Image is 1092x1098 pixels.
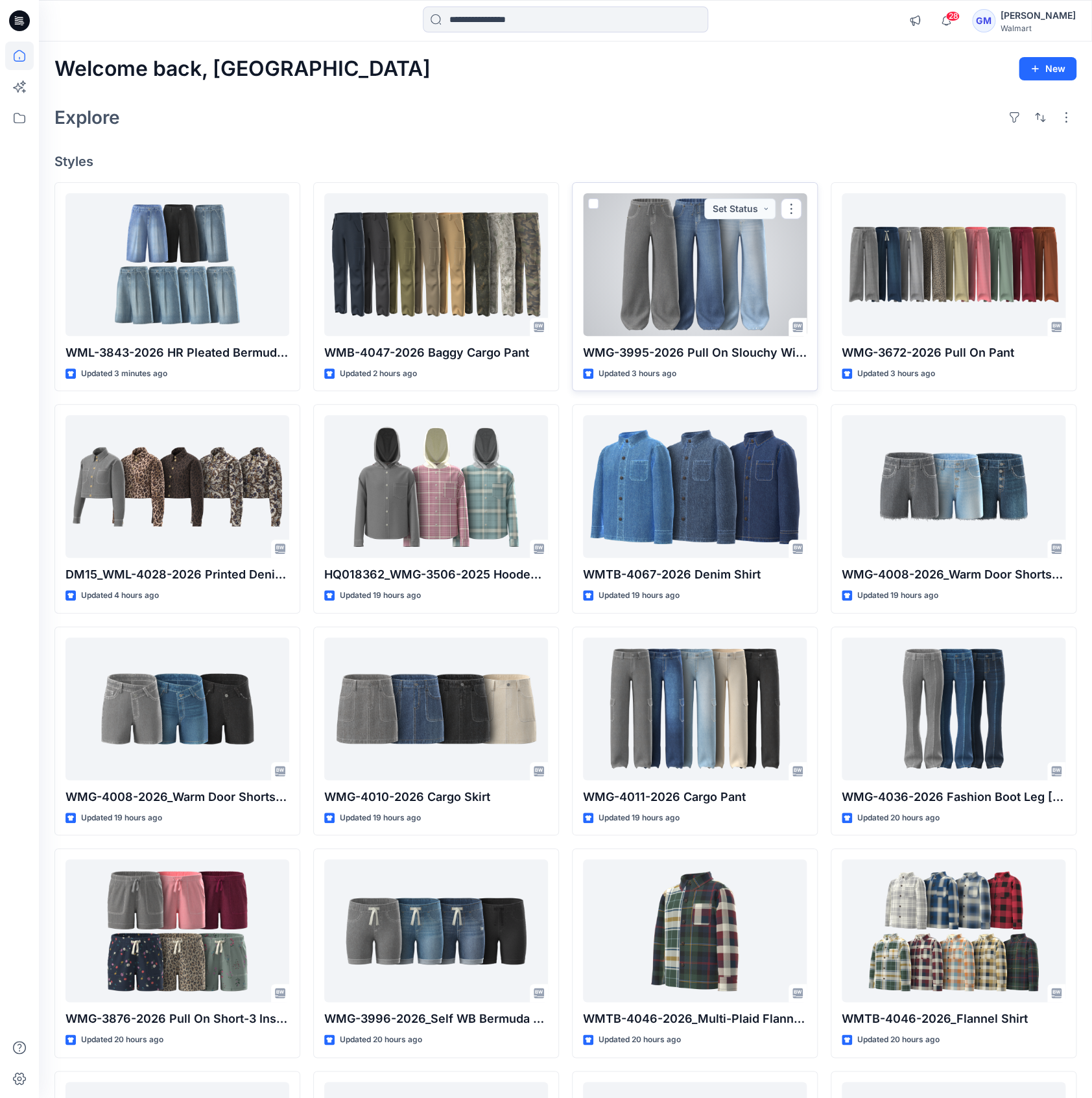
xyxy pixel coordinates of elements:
a: WMG-3672-2026 Pull On Pant [842,193,1065,336]
a: WMTB-4046-2026_Flannel Shirt [842,859,1065,1002]
p: Updated 2 hours ago [340,367,417,381]
h4: Styles [54,154,1076,169]
p: Updated 20 hours ago [599,1033,681,1047]
p: WMG-3996-2026_Self WB Bermuda Shorts [324,1010,548,1028]
a: WMG-4036-2026 Fashion Boot Leg Jean [842,638,1065,780]
p: WMG-4011-2026 Cargo Pant [583,788,807,806]
a: WMG-3996-2026_Self WB Bermuda Shorts [324,859,548,1002]
p: Updated 19 hours ago [599,811,680,825]
a: WMG-4011-2026 Cargo Pant [583,638,807,780]
p: WMTB-4067-2026 Denim Shirt [583,566,807,584]
p: Updated 19 hours ago [340,589,421,603]
a: WMTB-4067-2026 Denim Shirt [583,415,807,558]
span: 28 [945,11,960,21]
a: WMG-4008-2026_Warm Door Shorts_Opt1 [842,415,1065,558]
a: WMG-3876-2026 Pull On Short-3 Inseam [65,859,289,1002]
p: WMTB-4046-2026_Multi-Plaid Flannel Shirt [583,1010,807,1028]
p: WMG-3876-2026 Pull On Short-3 Inseam [65,1010,289,1028]
div: Walmart [1001,23,1076,33]
p: Updated 19 hours ago [857,589,938,603]
p: Updated 3 hours ago [857,367,935,381]
p: Updated 3 minutes ago [81,367,167,381]
h2: Welcome back, [GEOGRAPHIC_DATA] [54,57,431,81]
div: GM [972,9,995,32]
p: Updated 19 hours ago [599,589,680,603]
button: New [1019,57,1076,80]
a: DM15_WML-4028-2026 Printed Denim Jacket [65,415,289,558]
p: Updated 19 hours ago [340,811,421,825]
a: WMTB-4046-2026_Multi-Plaid Flannel Shirt [583,859,807,1002]
a: WMG-4008-2026_Warm Door Shorts_Opt2 [65,638,289,780]
a: WMG-3995-2026 Pull On Slouchy Wide Leg [583,193,807,336]
p: HQ018362_WMG-3506-2025 Hooded Flannel Shirt [324,566,548,584]
p: WMTB-4046-2026_Flannel Shirt [842,1010,1065,1028]
h2: Explore [54,107,120,128]
p: WML-3843-2026 HR Pleated Bermuda Short [65,344,289,362]
p: Updated 20 hours ago [81,1033,163,1047]
p: DM15_WML-4028-2026 Printed Denim Jacket [65,566,289,584]
a: WML-3843-2026 HR Pleated Bermuda Short [65,193,289,336]
p: Updated 20 hours ago [857,1033,940,1047]
div: [PERSON_NAME] [1001,8,1076,23]
p: Updated 4 hours ago [81,589,159,603]
p: WMG-4036-2026 Fashion Boot Leg [PERSON_NAME] [842,788,1065,806]
p: WMB-4047-2026 Baggy Cargo Pant [324,344,548,362]
p: WMG-3672-2026 Pull On Pant [842,344,1065,362]
p: WMG-4008-2026_Warm Door Shorts_Opt1 [842,566,1065,584]
p: Updated 20 hours ago [857,811,940,825]
a: WMB-4047-2026 Baggy Cargo Pant [324,193,548,336]
a: HQ018362_WMG-3506-2025 Hooded Flannel Shirt [324,415,548,558]
p: Updated 19 hours ago [81,811,162,825]
p: Updated 3 hours ago [599,367,676,381]
p: Updated 20 hours ago [340,1033,422,1047]
p: WMG-4010-2026 Cargo Skirt [324,788,548,806]
p: WMG-4008-2026_Warm Door Shorts_Opt2 [65,788,289,806]
p: WMG-3995-2026 Pull On Slouchy Wide Leg [583,344,807,362]
a: WMG-4010-2026 Cargo Skirt [324,638,548,780]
